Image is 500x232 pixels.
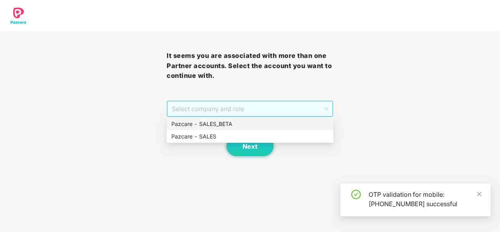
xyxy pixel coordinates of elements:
[227,137,273,156] button: Next
[171,132,329,141] div: Pazcare - SALES
[243,143,257,150] span: Next
[369,190,481,209] div: OTP validation for mobile: [PHONE_NUMBER] successful
[477,191,482,197] span: close
[351,190,361,199] span: check-circle
[167,118,333,130] div: Pazcare - SALES_BETA
[167,130,333,143] div: Pazcare - SALES
[172,101,328,116] span: Select company and role
[167,51,333,81] h3: It seems you are associated with more than one Partner accounts. Select the account you want to c...
[171,120,329,128] div: Pazcare - SALES_BETA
